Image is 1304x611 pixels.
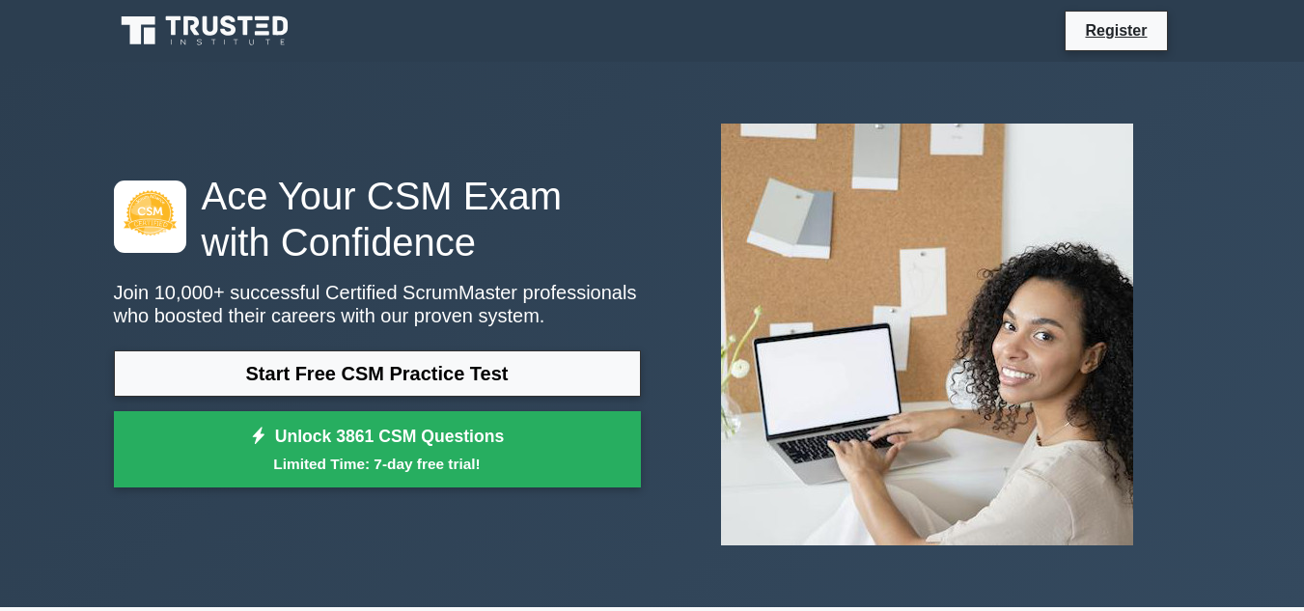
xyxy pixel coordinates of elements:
[114,281,641,327] p: Join 10,000+ successful Certified ScrumMaster professionals who boosted their careers with our pr...
[114,173,641,265] h1: Ace Your CSM Exam with Confidence
[138,453,617,475] small: Limited Time: 7-day free trial!
[114,411,641,488] a: Unlock 3861 CSM QuestionsLimited Time: 7-day free trial!
[114,350,641,397] a: Start Free CSM Practice Test
[1073,18,1158,42] a: Register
